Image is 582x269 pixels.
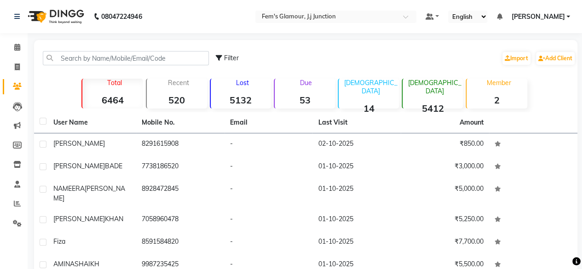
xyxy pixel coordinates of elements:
[401,209,489,231] td: ₹5,250.00
[401,156,489,178] td: ₹3,000.00
[53,184,125,202] span: [PERSON_NAME]
[277,79,335,87] p: Due
[53,237,65,246] span: Fiza
[105,215,123,223] span: KHAN
[401,178,489,209] td: ₹5,000.00
[312,178,401,209] td: 01-10-2025
[136,231,225,254] td: 8591584820
[53,184,85,193] span: NAMEERA
[53,139,105,148] span: [PERSON_NAME]
[101,4,142,29] b: 08047224946
[225,133,313,156] td: -
[224,54,239,62] span: Filter
[43,51,209,65] input: Search by Name/Mobile/Email/Code
[53,260,75,268] span: AMINA
[225,112,313,133] th: Email
[467,94,527,106] strong: 2
[470,79,527,87] p: Member
[406,79,463,95] p: [DEMOGRAPHIC_DATA]
[339,103,399,114] strong: 14
[48,112,136,133] th: User Name
[136,133,225,156] td: 8291615908
[211,94,271,106] strong: 5132
[86,79,143,87] p: Total
[82,94,143,106] strong: 6464
[53,215,105,223] span: [PERSON_NAME]
[214,79,271,87] p: Lost
[312,209,401,231] td: 01-10-2025
[401,231,489,254] td: ₹7,700.00
[136,156,225,178] td: 7738186520
[136,178,225,209] td: 8928472845
[403,103,463,114] strong: 5412
[312,133,401,156] td: 02-10-2025
[536,52,575,65] a: Add Client
[150,79,207,87] p: Recent
[312,156,401,178] td: 01-10-2025
[225,156,313,178] td: -
[136,209,225,231] td: 7058960478
[105,162,122,170] span: BADE
[23,4,86,29] img: logo
[225,231,313,254] td: -
[312,112,401,133] th: Last Visit
[147,94,207,106] strong: 520
[312,231,401,254] td: 01-10-2025
[342,79,399,95] p: [DEMOGRAPHIC_DATA]
[53,162,105,170] span: [PERSON_NAME]
[502,52,530,65] a: Import
[401,133,489,156] td: ₹850.00
[136,112,225,133] th: Mobile No.
[75,260,99,268] span: SHAIKH
[225,209,313,231] td: -
[225,178,313,209] td: -
[454,112,489,133] th: Amount
[275,94,335,106] strong: 53
[511,12,565,22] span: [PERSON_NAME]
